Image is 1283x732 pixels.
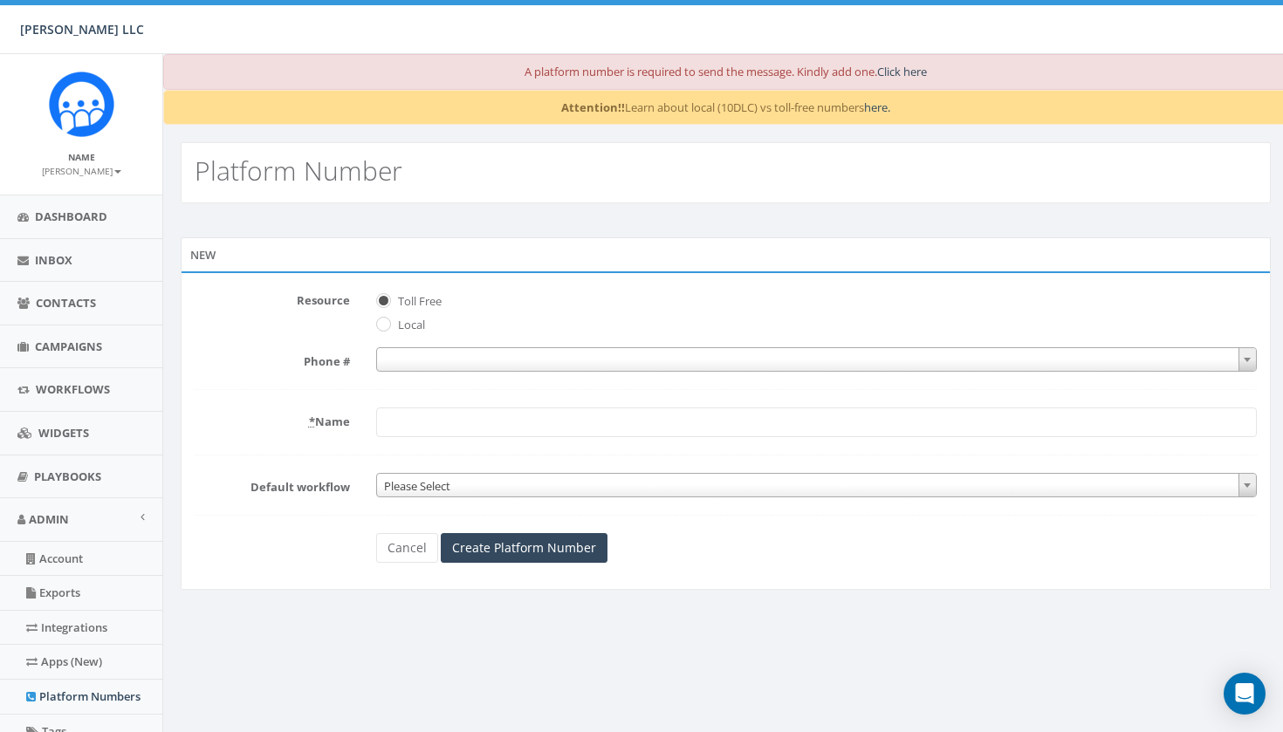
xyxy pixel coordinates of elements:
[182,407,363,430] label: Name
[182,347,363,370] label: Phone #
[36,381,110,397] span: Workflows
[35,252,72,268] span: Inbox
[441,533,607,563] input: Create Platform Number
[38,425,89,441] span: Widgets
[195,156,402,185] h2: Platform Number
[181,237,1271,272] div: New
[49,72,114,137] img: Rally_Corp_Icon.png
[561,99,625,115] strong: Attention!!
[35,209,107,224] span: Dashboard
[182,473,363,496] label: Default workflow
[42,165,121,177] small: [PERSON_NAME]
[35,339,102,354] span: Campaigns
[377,474,1256,498] span: Please Select
[394,317,425,334] label: Local
[29,511,69,527] span: Admin
[34,469,101,484] span: Playbooks
[376,533,438,563] a: Cancel
[376,473,1257,497] span: Please Select
[182,286,363,309] label: Resource
[42,162,121,178] a: [PERSON_NAME]
[1224,673,1266,715] div: Open Intercom Messenger
[20,21,144,38] span: [PERSON_NAME] LLC
[394,293,442,311] label: Toll Free
[309,414,315,429] abbr: required
[877,64,927,79] a: Click here
[864,99,890,115] a: here.
[36,295,96,311] span: Contacts
[68,151,95,163] small: Name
